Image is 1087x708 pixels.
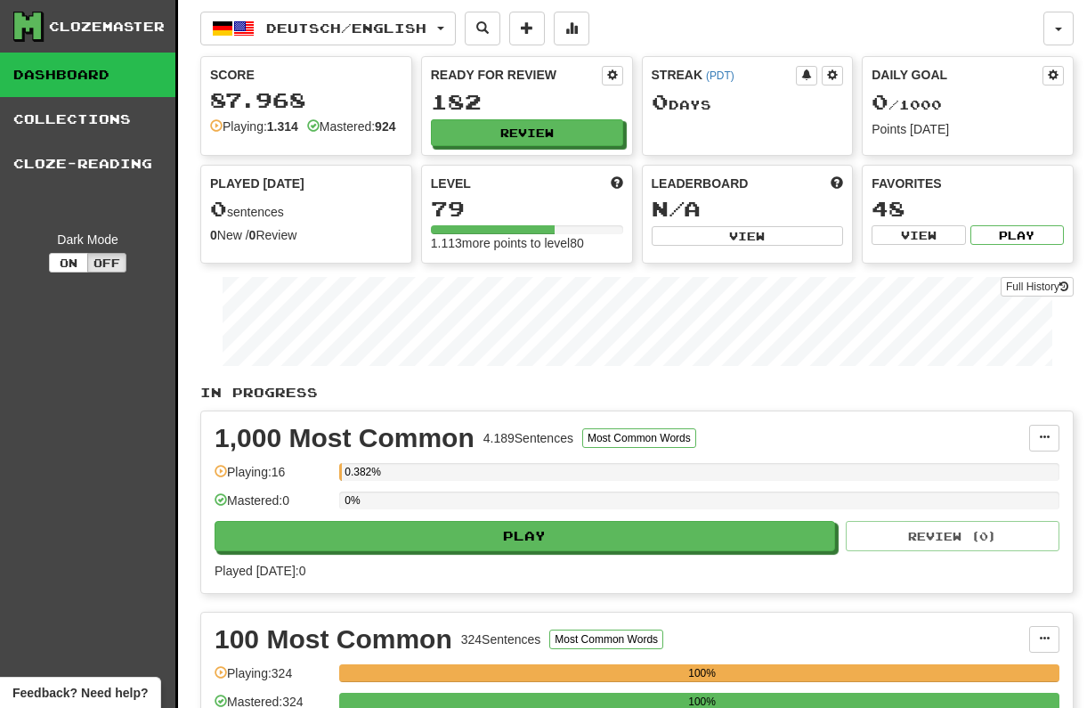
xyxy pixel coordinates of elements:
strong: 1.314 [267,119,298,134]
button: View [872,225,965,245]
strong: 0 [210,228,217,242]
div: 87.968 [210,89,402,111]
div: Daily Goal [872,66,1042,85]
button: On [49,253,88,273]
button: Play [970,225,1064,245]
div: 100% [345,664,1059,682]
div: Points [DATE] [872,120,1064,138]
span: Played [DATE] [210,175,304,192]
span: N/A [652,196,701,221]
div: 1,000 Most Common [215,425,475,452]
span: 0 [872,89,888,114]
button: Search sentences [465,12,500,45]
span: Deutsch / English [266,20,426,36]
div: Playing: [210,118,298,135]
div: Ready for Review [431,66,602,84]
div: Mastered: [307,118,396,135]
button: Add sentence to collection [509,12,545,45]
strong: 0 [249,228,256,242]
div: Playing: 324 [215,664,330,694]
button: Play [215,521,835,551]
span: Open feedback widget [12,684,148,702]
span: 0 [652,89,669,114]
div: 4.189 Sentences [483,429,573,447]
a: (PDT) [706,69,734,82]
button: Review (0) [846,521,1059,551]
div: 48 [872,198,1064,220]
div: 79 [431,198,623,220]
div: Clozemaster [49,18,165,36]
span: 0 [210,196,227,221]
div: Day s [652,91,844,114]
strong: 924 [375,119,395,134]
button: View [652,226,844,246]
span: This week in points, UTC [831,175,843,192]
div: sentences [210,198,402,221]
div: Score [210,66,402,84]
div: Mastered: 0 [215,492,330,521]
div: Playing: 16 [215,463,330,492]
div: 324 Sentences [461,631,541,648]
button: Most Common Words [582,428,696,448]
button: More stats [554,12,589,45]
div: 100 Most Common [215,626,452,653]
button: Most Common Words [549,630,663,649]
button: Deutsch/English [200,12,456,45]
div: Dark Mode [13,231,162,248]
div: Streak [652,66,797,84]
div: 1.113 more points to level 80 [431,234,623,252]
div: Favorites [872,175,1064,192]
span: / 1000 [872,97,942,112]
p: In Progress [200,384,1074,402]
div: New / Review [210,226,402,244]
span: Leaderboard [652,175,749,192]
button: Off [87,253,126,273]
a: Full History [1001,277,1074,297]
span: Level [431,175,471,192]
span: Played [DATE]: 0 [215,564,305,578]
span: Score more points to level up [611,175,623,192]
button: Review [431,119,623,146]
div: 182 [431,91,623,113]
